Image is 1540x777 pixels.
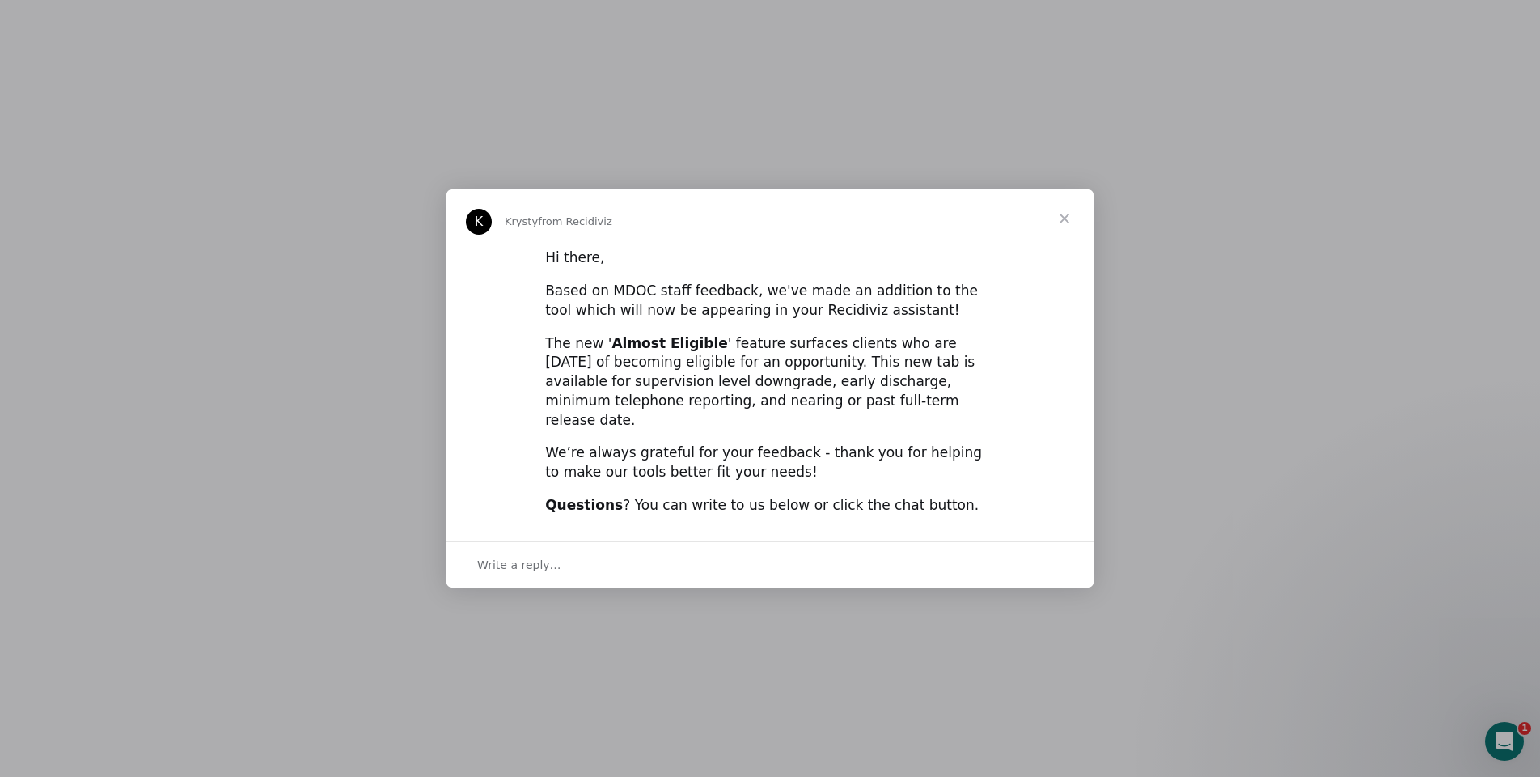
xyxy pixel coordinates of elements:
[545,496,995,516] div: ? You can write to us below or click the chat button.
[446,541,1094,588] div: Open conversation and reply
[545,248,995,268] div: Hi there,
[545,497,623,513] b: Questions
[538,215,612,227] span: from Recidiviz
[477,554,561,575] span: Write a reply…
[1035,189,1094,248] span: Close
[545,334,995,431] div: The new ' ' feature surfaces clients who are [DATE] of becoming eligible for an opportunity. This...
[466,209,492,235] div: Profile image for Krysty
[611,335,727,351] b: Almost Eligible
[505,215,538,227] span: Krysty
[545,282,995,321] div: Based on MDOC staff feedback, we've made an addition to the tool which will now be appearing in y...
[545,444,995,482] div: We’re always grateful for your feedback - thank you for helping to make our tools better fit your...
